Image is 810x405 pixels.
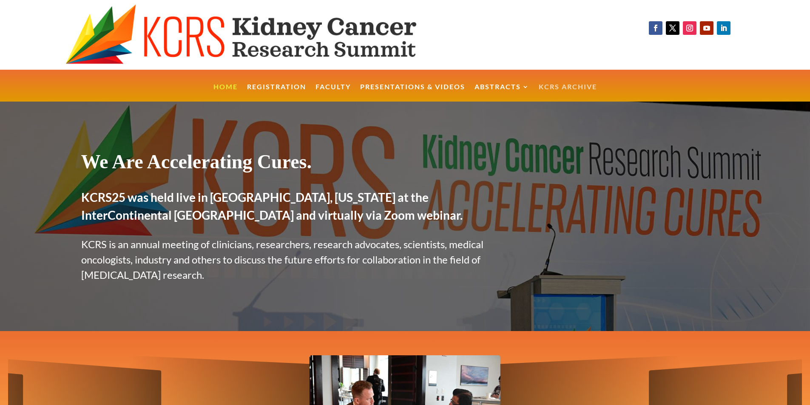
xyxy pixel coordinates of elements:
a: Faculty [315,84,351,102]
a: Home [213,84,238,102]
a: Registration [247,84,306,102]
img: KCRS generic logo wide [65,4,459,65]
a: Abstracts [475,84,529,102]
h1: We Are Accelerating Cures. [81,150,501,178]
a: Follow on Instagram [683,21,696,35]
h2: KCRS25 was held live in [GEOGRAPHIC_DATA], [US_STATE] at the InterContinental [GEOGRAPHIC_DATA] a... [81,188,501,228]
a: Presentations & Videos [360,84,465,102]
a: Follow on Youtube [700,21,713,35]
a: Follow on Facebook [649,21,662,35]
a: Follow on LinkedIn [717,21,730,35]
a: KCRS Archive [539,84,597,102]
a: Follow on X [666,21,679,35]
p: KCRS is an annual meeting of clinicians, researchers, research advocates, scientists, medical onc... [81,237,501,283]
